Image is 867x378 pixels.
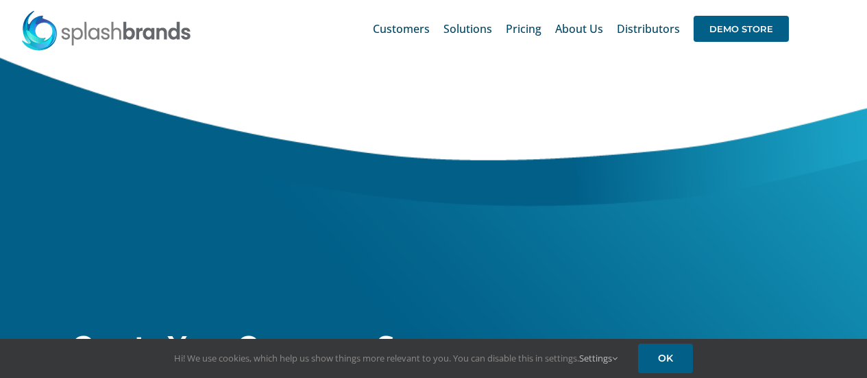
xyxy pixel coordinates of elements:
nav: Main Menu [373,7,789,51]
a: Settings [579,352,618,364]
span: Solutions [443,23,492,34]
img: SplashBrands.com Logo [21,10,192,51]
span: Distributors [617,23,680,34]
span: Pricing [506,23,541,34]
span: Hi! We use cookies, which help us show things more relevant to you. You can disable this in setti... [174,352,618,364]
a: Distributors [617,7,680,51]
span: About Us [555,23,603,34]
a: Pricing [506,7,541,51]
span: DEMO STORE [694,16,789,42]
span: Customers [373,23,430,34]
a: OK [638,344,693,373]
a: DEMO STORE [694,7,789,51]
a: Customers [373,7,430,51]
